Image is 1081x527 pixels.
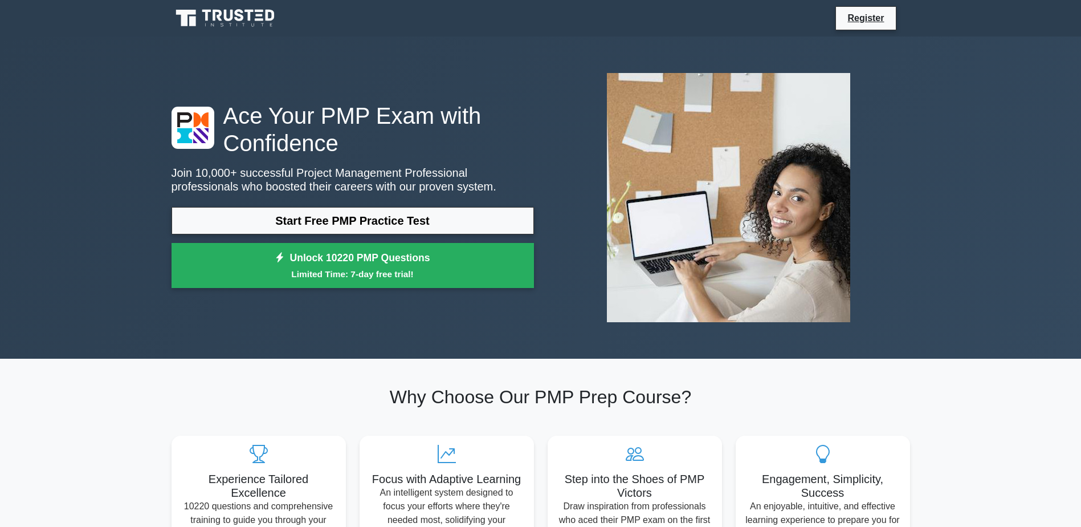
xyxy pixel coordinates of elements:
[186,267,520,281] small: Limited Time: 7-day free trial!
[369,472,525,486] h5: Focus with Adaptive Learning
[172,102,534,157] h1: Ace Your PMP Exam with Confidence
[172,386,910,408] h2: Why Choose Our PMP Prep Course?
[172,207,534,234] a: Start Free PMP Practice Test
[557,472,713,500] h5: Step into the Shoes of PMP Victors
[181,472,337,500] h5: Experience Tailored Excellence
[172,243,534,289] a: Unlock 10220 PMP QuestionsLimited Time: 7-day free trial!
[172,166,534,193] p: Join 10,000+ successful Project Management Professional professionals who boosted their careers w...
[745,472,901,500] h5: Engagement, Simplicity, Success
[841,11,891,25] a: Register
